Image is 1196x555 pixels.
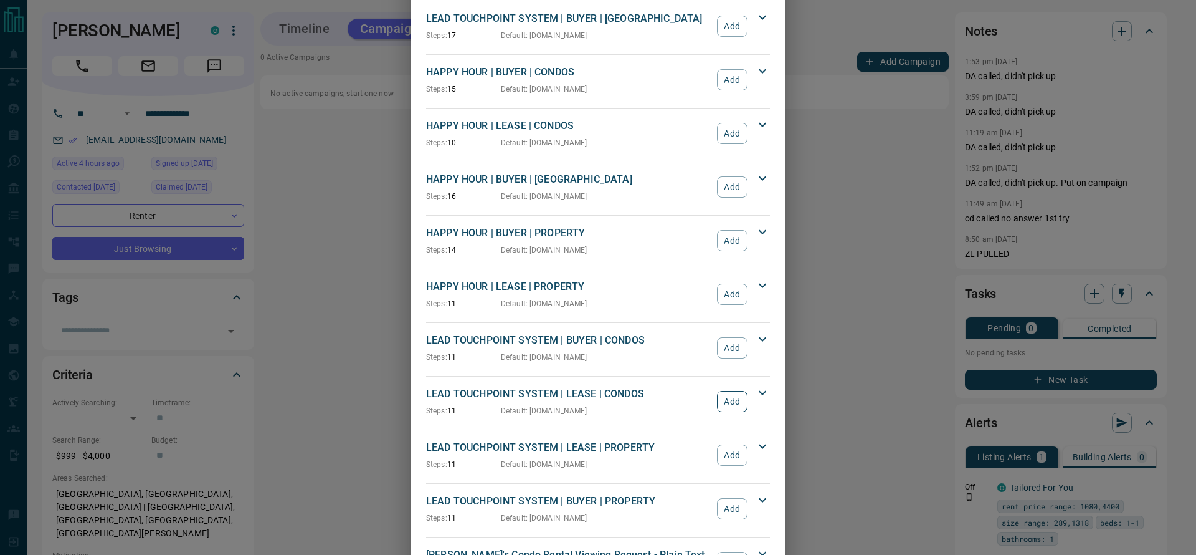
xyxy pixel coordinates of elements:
p: 11 [426,298,501,309]
p: 17 [426,30,501,41]
button: Add [717,284,747,305]
p: 16 [426,191,501,202]
button: Add [717,445,747,466]
div: HAPPY HOUR | BUYER | [GEOGRAPHIC_DATA]Steps:16Default: [DOMAIN_NAME]Add [426,170,770,205]
span: Steps: [426,353,447,362]
p: LEAD TOUCHPOINT SYSTEM | BUYER | CONDOS [426,333,711,348]
div: HAPPY HOUR | BUYER | PROPERTYSteps:14Default: [DOMAIN_NAME]Add [426,223,770,258]
p: HAPPY HOUR | LEASE | CONDOS [426,118,711,133]
p: Default : [DOMAIN_NAME] [501,191,587,202]
span: Steps: [426,31,447,40]
button: Add [717,69,747,90]
span: Steps: [426,246,447,254]
button: Add [717,337,747,359]
div: LEAD TOUCHPOINT SYSTEM | LEASE | PROPERTYSteps:11Default: [DOMAIN_NAME]Add [426,438,770,473]
button: Add [717,391,747,412]
div: HAPPY HOUR | LEASE | CONDOSSteps:10Default: [DOMAIN_NAME]Add [426,116,770,151]
p: HAPPY HOUR | BUYER | PROPERTY [426,226,711,241]
p: 15 [426,84,501,95]
div: HAPPY HOUR | BUYER | CONDOSSteps:15Default: [DOMAIN_NAME]Add [426,62,770,97]
p: HAPPY HOUR | BUYER | [GEOGRAPHIC_DATA] [426,172,711,187]
p: Default : [DOMAIN_NAME] [501,84,587,95]
span: Steps: [426,407,447,415]
p: Default : [DOMAIN_NAME] [501,137,587,148]
p: HAPPY HOUR | LEASE | PROPERTY [426,279,711,294]
div: LEAD TOUCHPOINT SYSTEM | BUYER | [GEOGRAPHIC_DATA]Steps:17Default: [DOMAIN_NAME]Add [426,9,770,44]
p: Default : [DOMAIN_NAME] [501,244,587,256]
div: LEAD TOUCHPOINT SYSTEM | BUYER | CONDOSSteps:11Default: [DOMAIN_NAME]Add [426,331,770,365]
span: Steps: [426,299,447,308]
p: 11 [426,459,501,470]
p: LEAD TOUCHPOINT SYSTEM | BUYER | [GEOGRAPHIC_DATA] [426,11,711,26]
span: Steps: [426,460,447,469]
span: Steps: [426,85,447,94]
button: Add [717,176,747,198]
p: LEAD TOUCHPOINT SYSTEM | LEASE | CONDOS [426,387,711,402]
span: Steps: [426,192,447,201]
p: Default : [DOMAIN_NAME] [501,405,587,417]
p: Default : [DOMAIN_NAME] [501,298,587,309]
div: LEAD TOUCHPOINT SYSTEM | LEASE | CONDOSSteps:11Default: [DOMAIN_NAME]Add [426,384,770,419]
div: HAPPY HOUR | LEASE | PROPERTYSteps:11Default: [DOMAIN_NAME]Add [426,277,770,312]
p: Default : [DOMAIN_NAME] [501,352,587,363]
p: Default : [DOMAIN_NAME] [501,30,587,41]
div: LEAD TOUCHPOINT SYSTEM | BUYER | PROPERTYSteps:11Default: [DOMAIN_NAME]Add [426,491,770,526]
button: Add [717,16,747,37]
p: Default : [DOMAIN_NAME] [501,459,587,470]
p: 10 [426,137,501,148]
button: Add [717,230,747,251]
p: 14 [426,244,501,256]
p: 11 [426,352,501,363]
button: Add [717,498,747,519]
p: 11 [426,513,501,524]
p: HAPPY HOUR | BUYER | CONDOS [426,65,711,80]
button: Add [717,123,747,144]
span: Steps: [426,138,447,147]
p: Default : [DOMAIN_NAME] [501,513,587,524]
span: Steps: [426,514,447,523]
p: 11 [426,405,501,417]
p: LEAD TOUCHPOINT SYSTEM | LEASE | PROPERTY [426,440,711,455]
p: LEAD TOUCHPOINT SYSTEM | BUYER | PROPERTY [426,494,711,509]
